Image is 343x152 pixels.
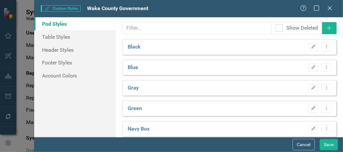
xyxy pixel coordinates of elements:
a: Navy Box [128,125,150,133]
div: Show Deleted [287,24,318,32]
button: Cancel [293,139,315,150]
a: Footer Styles [34,56,116,69]
a: Green [128,105,142,112]
span: Wake County Government [87,5,149,11]
a: Header Styles [34,43,116,56]
a: Account Colors [34,69,116,82]
a: Blue [128,64,138,71]
span: Custom Styles [41,5,80,12]
a: Black [128,43,140,51]
a: Table Styles [34,30,116,43]
button: Save [320,139,338,150]
input: Filter... [122,22,271,34]
a: Gray [128,84,139,92]
a: Pod Styles [34,17,116,30]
